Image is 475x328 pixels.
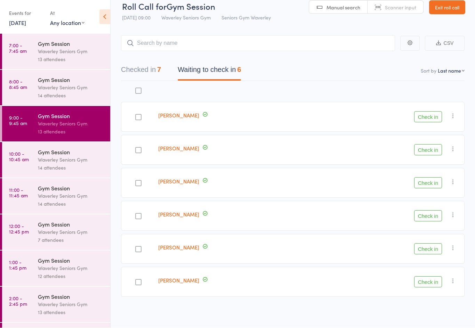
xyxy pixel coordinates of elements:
time: 12:00 - 12:45 pm [9,223,29,235]
button: CSV [425,36,465,51]
div: 12 attendees [38,272,104,280]
div: 13 attendees [38,309,104,317]
div: Waverley Seniors Gym [38,228,104,236]
a: 9:00 -9:45 amGym SessionWaverley Seniors Gym13 attendees [2,106,110,142]
div: Events for [9,8,43,19]
a: 11:00 -11:45 amGym SessionWaverley Seniors Gym14 attendees [2,179,110,214]
div: Gym Session [38,40,104,48]
time: 2:00 - 2:45 pm [9,296,27,307]
span: Scanner input [385,4,416,11]
div: At [50,8,84,19]
div: Gym Session [38,221,104,228]
time: 11:00 - 11:45 am [9,187,28,198]
button: Check in [414,145,442,156]
div: 7 attendees [38,236,104,244]
div: Waverley Seniors Gym [38,120,104,128]
div: Waverley Seniors Gym [38,192,104,200]
div: Gym Session [38,112,104,120]
div: 7 [157,66,161,74]
a: 2:00 -2:45 pmGym SessionWaverley Seniors Gym13 attendees [2,287,110,322]
div: Waverley Seniors Gym [38,84,104,92]
a: [PERSON_NAME] [158,244,199,251]
button: Check in [414,178,442,189]
div: Waverley Seniors Gym [38,156,104,164]
div: Waverley Seniors Gym [38,264,104,272]
a: [PERSON_NAME] [158,145,199,152]
div: 14 attendees [38,164,104,172]
button: Check in [414,112,442,123]
a: 7:00 -7:45 amGym SessionWaverley Seniors Gym13 attendees [2,34,110,69]
div: Waverley Seniors Gym [38,301,104,309]
div: 14 attendees [38,92,104,100]
div: Gym Session [38,184,104,192]
time: 1:00 - 1:45 pm [9,260,26,271]
button: Checked in7 [121,63,161,81]
a: Exit roll call [429,1,465,15]
div: 13 attendees [38,56,104,64]
div: 6 [237,66,241,74]
label: Sort by [421,67,436,74]
a: 1:00 -1:45 pmGym SessionWaverley Seniors Gym12 attendees [2,251,110,286]
input: Search by name [121,35,395,51]
div: Last name [438,67,461,74]
button: Check in [414,277,442,288]
div: Any location [50,19,84,27]
time: 9:00 - 9:45 am [9,115,27,126]
time: 10:00 - 10:45 am [9,151,29,162]
span: Roll Call for [122,1,167,12]
a: 10:00 -10:45 amGym SessionWaverley Seniors Gym14 attendees [2,142,110,178]
div: 13 attendees [38,128,104,136]
a: [PERSON_NAME] [158,112,199,119]
div: Gym Session [38,76,104,84]
a: 12:00 -12:45 pmGym SessionWaverley Seniors Gym7 attendees [2,215,110,250]
span: Gym Session [167,1,215,12]
div: Gym Session [38,293,104,301]
a: [PERSON_NAME] [158,178,199,185]
div: 14 attendees [38,200,104,208]
span: Seniors Gym Waverley [222,14,271,21]
span: Manual search [327,4,360,11]
a: 8:00 -8:45 amGym SessionWaverley Seniors Gym14 attendees [2,70,110,106]
button: Check in [414,211,442,222]
a: [PERSON_NAME] [158,211,199,218]
time: 8:00 - 8:45 am [9,79,27,90]
button: Check in [414,244,442,255]
span: Waverley Seniors Gym [161,14,211,21]
time: 7:00 - 7:45 am [9,43,27,54]
a: [PERSON_NAME] [158,277,199,284]
div: Gym Session [38,257,104,264]
a: [DATE] [9,19,26,27]
div: Waverley Seniors Gym [38,48,104,56]
span: [DATE] 09:00 [122,14,151,21]
div: Gym Session [38,148,104,156]
button: Waiting to check in6 [178,63,241,81]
